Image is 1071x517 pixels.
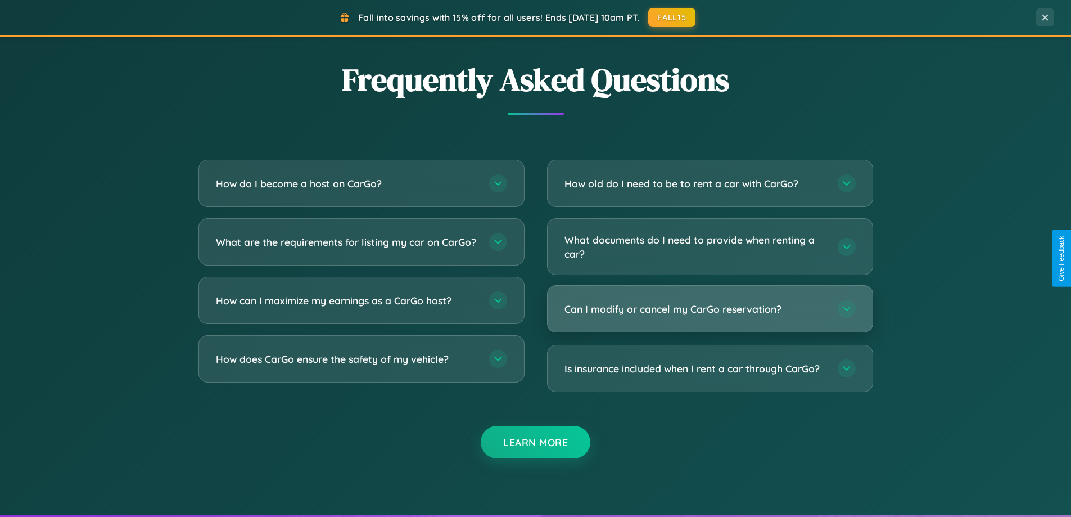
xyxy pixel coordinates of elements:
h3: How old do I need to be to rent a car with CarGo? [564,177,826,191]
h2: Frequently Asked Questions [198,58,873,101]
button: FALL15 [648,8,695,27]
h3: Can I modify or cancel my CarGo reservation? [564,302,826,316]
h3: Is insurance included when I rent a car through CarGo? [564,362,826,376]
h3: How does CarGo ensure the safety of my vehicle? [216,352,478,366]
h3: What documents do I need to provide when renting a car? [564,233,826,260]
span: Fall into savings with 15% off for all users! Ends [DATE] 10am PT. [358,12,640,23]
button: Learn More [481,426,590,458]
h3: How do I become a host on CarGo? [216,177,478,191]
h3: What are the requirements for listing my car on CarGo? [216,235,478,249]
div: Give Feedback [1058,236,1065,281]
h3: How can I maximize my earnings as a CarGo host? [216,294,478,308]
